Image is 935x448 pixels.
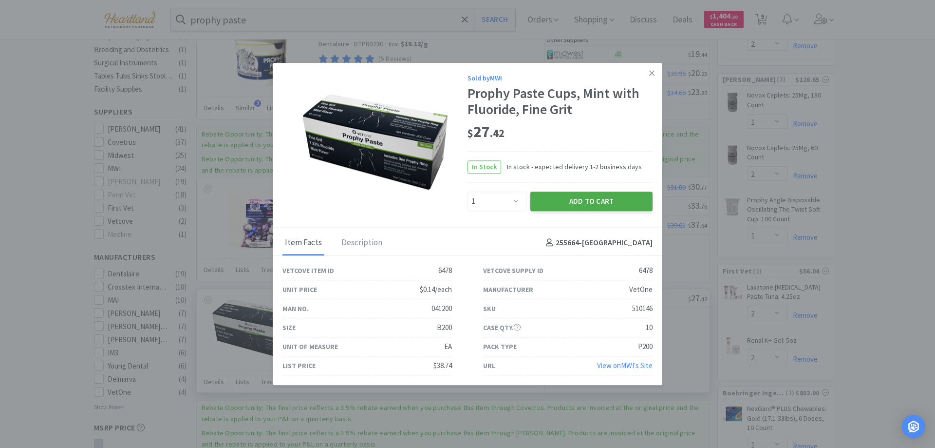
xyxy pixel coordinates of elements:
div: $38.74 [433,360,452,371]
div: Sold by MWI [467,73,653,83]
div: Description [339,231,385,255]
a: View onMWI's Site [597,361,653,370]
div: VetOne [629,284,653,295]
span: 27 [467,122,505,141]
div: Vetcove Item ID [282,265,334,276]
div: 10 [646,322,653,333]
div: Prophy Paste Cups, Mint with Fluoride, Fine Grit [467,85,653,118]
div: Size [282,322,296,333]
div: P200 [638,341,653,352]
div: $0.14/each [420,284,452,295]
div: Unit Price [282,284,317,295]
div: Item Facts [282,231,324,255]
button: Add to Cart [530,192,653,211]
img: cfca15a458c84b88bd19af1127251d80_6478.png [302,94,448,190]
div: Man No. [282,303,309,314]
div: Manufacturer [483,284,533,295]
div: Pack Type [483,341,517,352]
span: $ [467,126,473,140]
div: EA [444,341,452,352]
h4: 255664 - [GEOGRAPHIC_DATA] [542,237,653,250]
div: B200 [437,322,452,333]
div: URL [483,360,495,371]
span: In stock - expected delivery 1-2 business days [501,161,642,172]
div: Open Intercom Messenger [902,415,925,438]
span: In Stock [468,161,501,173]
div: SKU [483,303,496,314]
span: . 42 [490,126,505,140]
div: 510146 [632,303,653,314]
div: Unit of Measure [282,341,338,352]
div: 041200 [431,303,452,314]
div: 6478 [639,265,653,276]
div: 6478 [438,265,452,276]
div: Case Qty. [483,322,521,333]
div: Vetcove Supply ID [483,265,543,276]
div: List Price [282,360,316,371]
